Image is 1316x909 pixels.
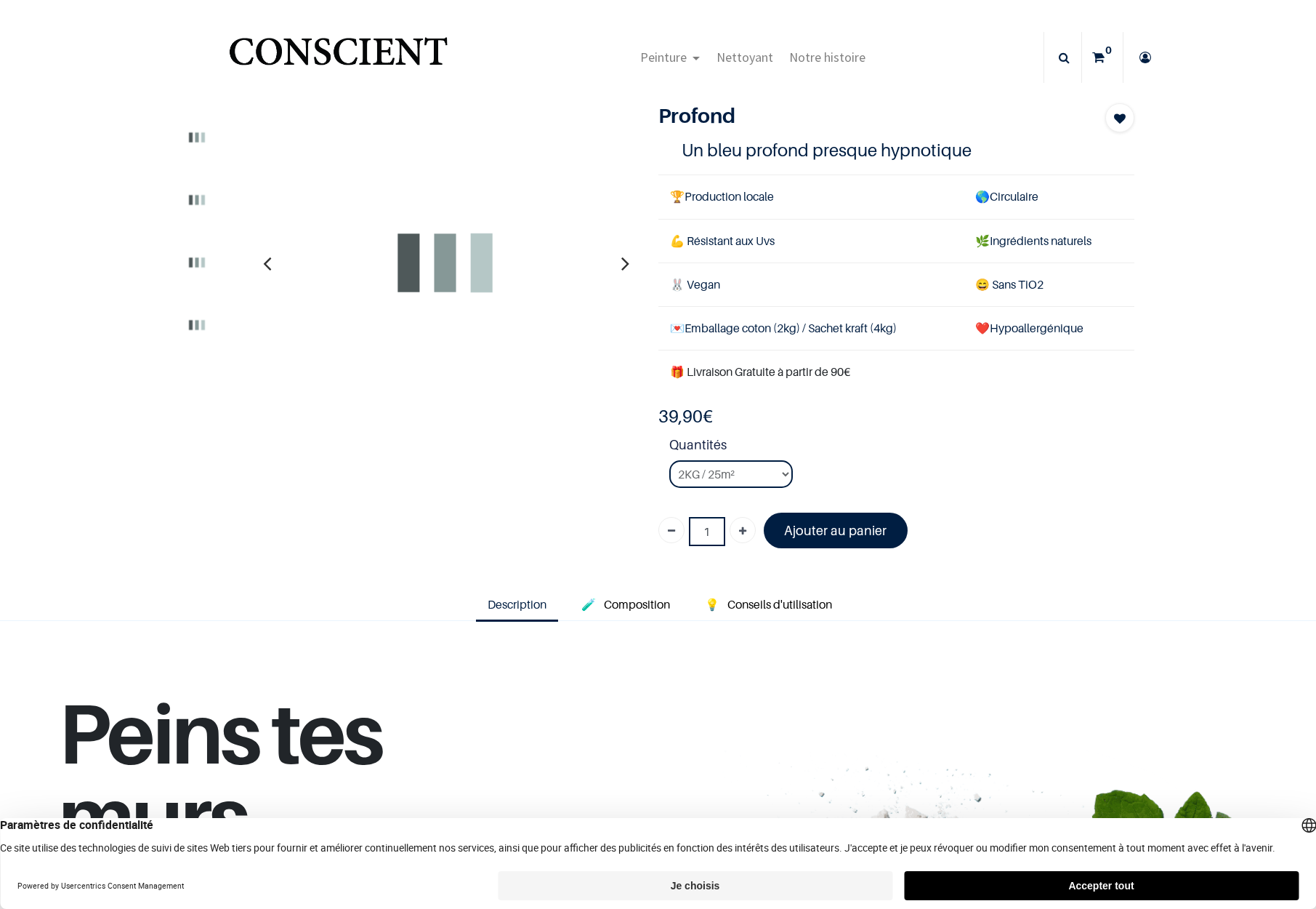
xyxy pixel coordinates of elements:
[705,597,719,612] span: 💡
[226,29,451,87] a: Logo of Conscient
[1102,43,1115,57] sup: 0
[670,321,685,335] span: 💌
[975,233,990,248] span: 🌿
[170,173,224,227] img: Product image
[658,406,703,427] span: 39,90
[170,111,224,164] img: Product image
[669,435,1134,460] strong: Quantités
[975,189,990,204] span: 🌎
[658,306,964,350] td: Emballage coton (2kg) / Sachet kraft (4kg)
[682,139,1110,161] h4: Un bleu profond presque hypnotique
[964,219,1134,263] td: Ingrédients naturels
[226,29,451,87] img: Conscient
[58,691,591,876] h1: Peins tes murs,
[604,597,670,612] span: Composition
[789,49,865,65] span: Notre histoire
[964,175,1134,219] td: Circulaire
[964,263,1134,306] td: ans TiO2
[632,32,709,83] a: Peinture
[658,175,964,219] td: Production locale
[784,523,887,538] font: Ajouter au panier
[581,597,596,612] span: 🧪
[716,49,773,65] span: Nettoyant
[670,277,720,292] span: 🐰 Vegan
[1082,32,1123,83] a: 0
[658,517,685,543] a: Supprimer
[285,103,605,423] img: Product image
[1114,110,1126,127] span: Add to wishlist
[658,406,713,427] b: €
[730,517,756,543] a: Ajouter
[658,103,1063,128] h1: Profond
[670,233,775,248] span: 💪 Résistant aux Uvs
[1105,103,1134,132] button: Add to wishlist
[170,236,224,289] img: Product image
[764,513,908,548] a: Ajouter au panier
[488,597,546,612] span: Description
[727,597,832,612] span: Conseils d'utilisation
[670,189,685,204] span: 🏆
[975,277,998,292] span: 😄 S
[170,298,224,352] img: Product image
[964,306,1134,350] td: ❤️Hypoallergénique
[640,49,687,65] span: Peinture
[670,364,850,379] font: 🎁 Livraison Gratuite à partir de 90€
